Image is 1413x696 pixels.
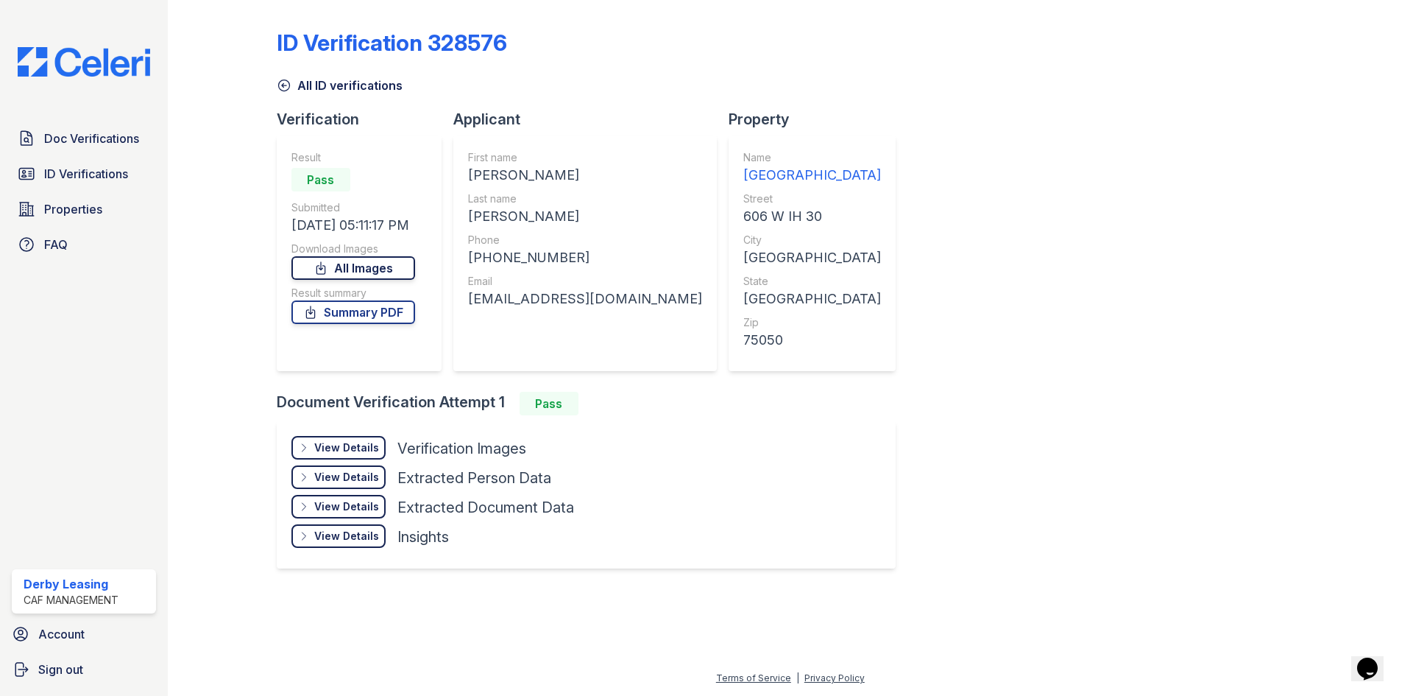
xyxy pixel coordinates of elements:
div: 75050 [743,330,881,351]
a: Sign out [6,655,162,684]
div: View Details [314,499,379,514]
a: Terms of Service [716,672,791,683]
div: Derby Leasing [24,575,118,593]
span: Properties [44,200,102,218]
div: Applicant [453,109,729,130]
div: Submitted [291,200,415,215]
div: [DATE] 05:11:17 PM [291,215,415,236]
div: [GEOGRAPHIC_DATA] [743,289,881,309]
div: View Details [314,440,379,455]
div: Extracted Document Data [397,497,574,518]
div: View Details [314,529,379,544]
div: Result summary [291,286,415,300]
div: [PHONE_NUMBER] [468,247,702,268]
div: CAF Management [24,593,118,608]
a: ID Verifications [12,159,156,189]
iframe: chat widget [1351,637,1398,681]
div: Pass [520,392,578,415]
a: Doc Verifications [12,124,156,153]
div: Download Images [291,242,415,256]
div: Last name [468,191,702,206]
a: Name [GEOGRAPHIC_DATA] [743,150,881,186]
div: [PERSON_NAME] [468,206,702,227]
div: [GEOGRAPHIC_DATA] [743,247,881,268]
a: Properties [12,194,156,224]
div: | [796,672,799,683]
a: Privacy Policy [804,672,865,683]
img: CE_Logo_Blue-a8612792a0a2168367f1c8372b55b34899dd931a85d93a1a3d3e32e68fde9ad4.png [6,47,162,77]
a: Summary PDF [291,300,415,324]
div: Result [291,150,415,165]
div: State [743,274,881,289]
div: City [743,233,881,247]
div: Extracted Person Data [397,468,551,488]
div: Insights [397,527,449,547]
div: Name [743,150,881,165]
div: Email [468,274,702,289]
div: Phone [468,233,702,247]
span: FAQ [44,236,68,253]
div: ID Verification 328576 [277,29,507,56]
a: FAQ [12,230,156,259]
div: First name [468,150,702,165]
div: 606 W IH 30 [743,206,881,227]
div: Verification [277,109,453,130]
div: Pass [291,168,350,191]
span: ID Verifications [44,165,128,183]
span: Account [38,625,85,643]
div: [PERSON_NAME] [468,165,702,186]
span: Sign out [38,661,83,678]
div: Property [729,109,907,130]
div: [GEOGRAPHIC_DATA] [743,165,881,186]
a: All Images [291,256,415,280]
span: Doc Verifications [44,130,139,147]
div: Verification Images [397,438,526,459]
div: Document Verification Attempt 1 [277,392,907,415]
a: All ID verifications [277,77,403,94]
div: Street [743,191,881,206]
div: View Details [314,470,379,485]
div: Zip [743,315,881,330]
a: Account [6,619,162,649]
div: [EMAIL_ADDRESS][DOMAIN_NAME] [468,289,702,309]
